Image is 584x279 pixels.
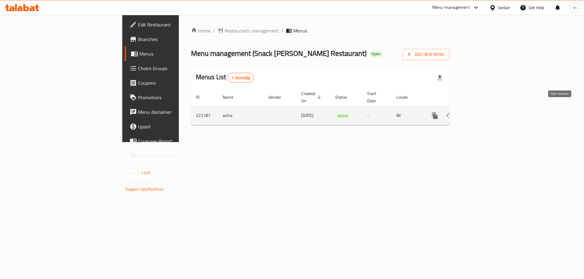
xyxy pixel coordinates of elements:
[138,79,215,87] span: Coupons
[125,119,220,134] a: Upsell
[125,46,220,61] a: Menus
[139,50,215,57] span: Menus
[125,169,140,177] span: Version:
[335,112,351,119] span: Active
[191,88,491,125] table: enhanced table
[301,111,314,119] span: [DATE]
[196,73,254,83] h2: Menus List
[223,94,241,101] span: Name
[138,108,215,116] span: Menu disclaimer
[335,94,355,101] span: Status
[196,94,207,101] span: ID
[125,185,164,193] a: Support.OpsPlatform
[268,94,289,101] span: Vendor
[125,105,220,119] a: Menu disclaimer
[141,169,151,177] span: 1.0.0
[396,94,415,101] span: Locale
[218,106,263,125] td: aisha
[573,4,577,11] span: m
[138,94,215,101] span: Promotions
[391,106,423,125] td: All
[125,90,220,105] a: Promotions
[138,65,215,72] span: Choice Groups
[138,21,215,28] span: Edit Restaurant
[301,90,323,104] span: Created On
[125,61,220,76] a: Choice Groups
[433,70,447,85] div: Export file
[217,27,279,34] a: Restaurants management
[498,4,510,11] div: Jordan
[369,50,383,58] div: Open
[138,152,215,159] span: Grocery Checklist
[402,49,450,60] button: Add New Menu
[228,75,254,81] span: 1 record(s)
[423,88,491,107] th: Actions
[138,36,215,43] span: Branches
[125,148,220,163] a: Grocery Checklist
[362,106,391,125] td: -
[125,134,220,148] a: Coverage Report
[225,27,279,34] span: Restaurants management
[407,51,445,58] span: Add New Menu
[369,51,383,56] span: Open
[138,123,215,130] span: Upsell
[367,90,384,104] span: Start Date
[125,179,153,187] span: Get support on:
[191,46,367,60] span: Menu management ( Snack [PERSON_NAME] Restaurant )
[293,27,307,34] span: Menus
[281,27,283,34] li: /
[428,108,442,123] button: more
[191,27,450,34] nav: breadcrumb
[228,73,254,83] div: Total records count
[125,32,220,46] a: Branches
[138,138,215,145] span: Coverage Report
[432,4,470,11] div: Menu-management
[125,76,220,90] a: Coupons
[125,17,220,32] a: Edit Restaurant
